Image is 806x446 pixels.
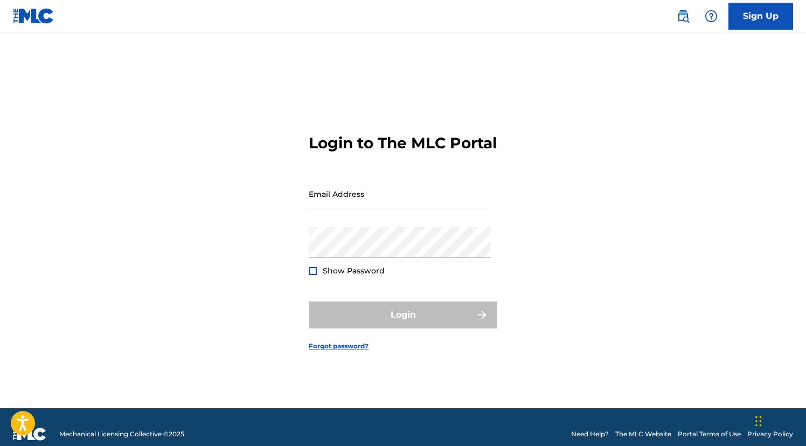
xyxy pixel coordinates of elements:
img: logo [13,428,46,441]
a: Sign Up [728,3,793,30]
h3: Login to The MLC Portal [309,134,497,153]
a: Privacy Policy [747,429,793,439]
div: Drag [755,405,762,437]
a: Public Search [672,5,694,27]
div: Help [700,5,722,27]
a: Forgot password? [309,341,369,351]
img: help [705,10,718,23]
a: The MLC Website [615,429,671,439]
a: Portal Terms of Use [678,429,741,439]
img: search [677,10,690,23]
span: Show Password [323,266,385,276]
iframe: Chat Widget [752,394,806,446]
a: Need Help? [571,429,609,439]
span: Mechanical Licensing Collective © 2025 [59,429,184,439]
img: MLC Logo [13,8,54,24]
